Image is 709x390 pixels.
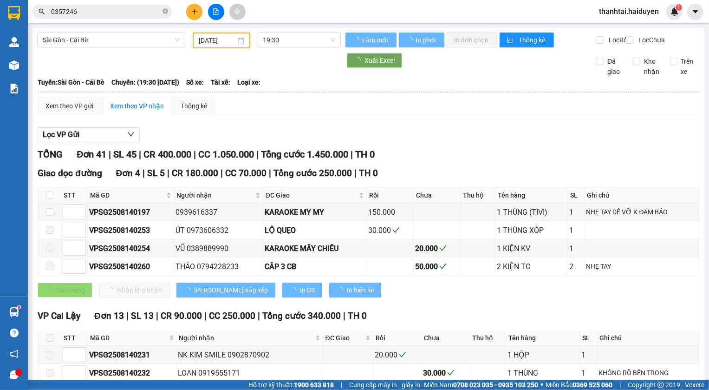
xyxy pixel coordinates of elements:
img: warehouse-icon [9,37,19,47]
span: | [204,311,207,321]
span: Tổng cước 1.450.000 [261,149,348,160]
span: ĐC Giao [325,333,364,343]
div: 1 HỘP [507,349,578,361]
span: thanhtai.haiduyen [592,6,666,17]
span: close-circle [163,8,168,14]
div: Xem theo VP nhận [110,101,164,111]
button: In DS [282,283,322,297]
span: Miền Nam [424,380,538,390]
span: file-add [213,8,219,15]
button: Lọc VP Gửi [38,127,140,142]
strong: 0708 023 035 - 0935 103 250 [453,381,538,389]
span: Người nhận [176,190,254,200]
span: plus [191,8,198,15]
th: STT [61,188,88,203]
button: In biên lai [329,283,381,297]
span: Xuất Excel [364,55,395,66]
span: Người nhận [179,333,313,343]
div: 150.000 [368,206,412,218]
div: Thống kê [181,101,207,111]
span: caret-down [691,7,700,16]
button: caret-down [687,4,703,20]
button: [PERSON_NAME] sắp xếp [176,283,275,297]
span: | [194,149,196,160]
th: SL [580,331,597,346]
span: CR 180.000 [172,168,218,178]
span: Tổng cước 340.000 [262,311,341,321]
span: Chuyến: (19:30 [DATE]) [111,77,179,87]
div: VPSG2508140254 [89,243,172,254]
img: icon-new-feature [670,7,679,16]
span: Đơn 41 [77,149,106,160]
span: TH 0 [359,168,378,178]
div: VPSG2508140253 [89,225,172,236]
span: check [399,351,406,358]
span: Lọc Chưa [635,35,666,45]
div: VPSG2508140197 [89,206,172,218]
span: Tài xế: [211,77,230,87]
div: 1 KIỆN KV [497,243,566,254]
th: Thu hộ [461,188,495,203]
span: | [109,149,111,160]
img: warehouse-icon [9,60,19,70]
span: loading [184,287,194,293]
span: Mã GD [90,190,164,200]
span: | [139,149,141,160]
th: SL [568,188,585,203]
span: TỔNG [38,149,63,160]
div: 0939616337 [176,206,261,218]
span: In DS [300,285,315,295]
span: down [127,131,135,138]
span: | [126,311,129,321]
span: CR 400.000 [143,149,191,160]
span: loading [354,57,364,64]
button: bar-chartThống kê [500,33,554,47]
button: aim [229,4,246,20]
div: 1 [569,243,583,254]
span: | [143,168,145,178]
div: 30.000 [368,225,412,236]
span: Miền Bắc [546,380,612,390]
input: 14/08/2025 [199,35,236,46]
span: Sài Gòn - Cái Bè [43,33,180,47]
th: STT [61,331,88,346]
div: 2 [569,261,583,272]
span: CC 1.050.000 [198,149,254,160]
span: | [269,168,271,178]
th: Thu hộ [470,331,506,346]
b: Tuyến: Sài Gòn - Cái Bè [38,79,104,86]
span: Tổng cước 250.000 [273,168,352,178]
span: check [439,245,447,252]
td: VPSG2508140231 [88,346,177,364]
button: In đơn chọn [447,33,497,47]
span: TH 0 [348,311,367,321]
span: 19:30 [263,33,335,47]
input: Tìm tên, số ĐT hoặc mã đơn [51,7,161,17]
span: In biên lai [347,285,374,295]
th: Rồi [373,331,422,346]
span: CR 90.000 [161,311,202,321]
span: | [351,149,353,160]
th: Ghi chú [598,331,699,346]
span: Đơn 4 [116,168,141,178]
div: VPSG2508140260 [89,261,172,272]
span: notification [10,350,19,358]
sup: 1 [676,4,682,11]
span: SL 5 [147,168,165,178]
span: Thống kê [519,35,546,45]
span: CC 250.000 [209,311,255,321]
div: 30.000 [423,367,468,379]
td: VPSG2508140254 [88,239,174,258]
span: In phơi [416,35,437,45]
button: file-add [208,4,224,20]
div: 20.000 [375,349,420,361]
div: LỘ QUẸO [265,225,365,236]
button: plus [186,4,202,20]
button: Xuất Excel [347,53,402,68]
div: NHẸ TAY DỄ VỠ K ĐẢM BẢO [586,207,697,217]
th: Tên hàng [506,331,580,346]
div: 50.000 [415,261,459,272]
div: NHẸ TAY [586,261,697,271]
strong: 1900 633 818 [294,381,334,389]
span: Hỗ trợ kỹ thuật: [248,380,334,390]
